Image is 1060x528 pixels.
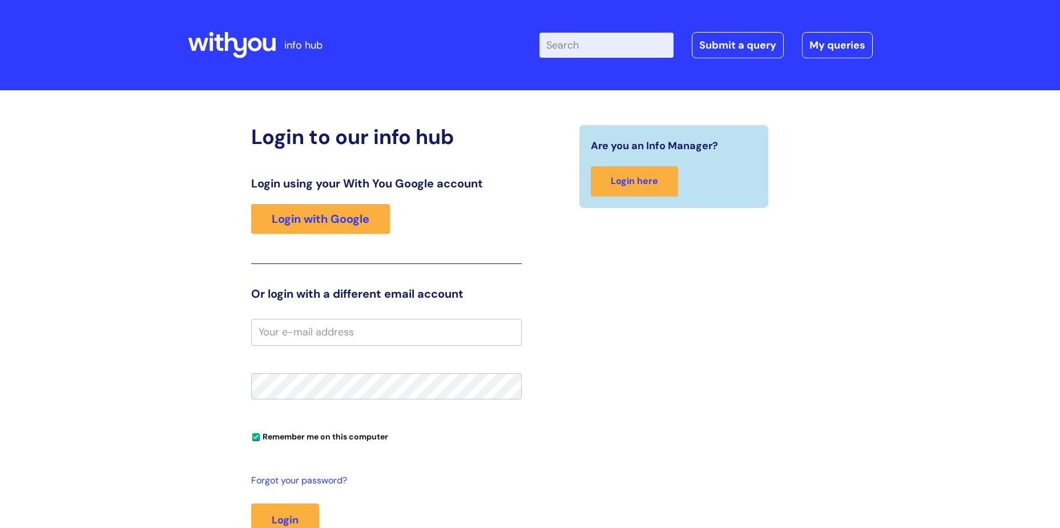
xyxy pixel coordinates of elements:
label: Remember me on this computer [251,429,388,442]
h2: Login to our info hub [251,125,522,149]
a: Forgot your password? [251,473,516,489]
a: Submit a query [692,32,784,58]
input: Remember me on this computer [252,434,260,441]
input: Search [539,33,674,58]
span: Are you an Info Manager? [591,137,718,155]
a: Login with Google [251,204,390,234]
h3: Login using your With You Google account [251,177,522,190]
p: info hub [284,36,323,54]
a: My queries [802,32,873,58]
a: Login here [591,166,678,197]
div: You can uncheck this option if you're logging in from a shared device [251,427,522,445]
input: Your e-mail address [251,319,522,345]
h3: Or login with a different email account [251,287,522,301]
